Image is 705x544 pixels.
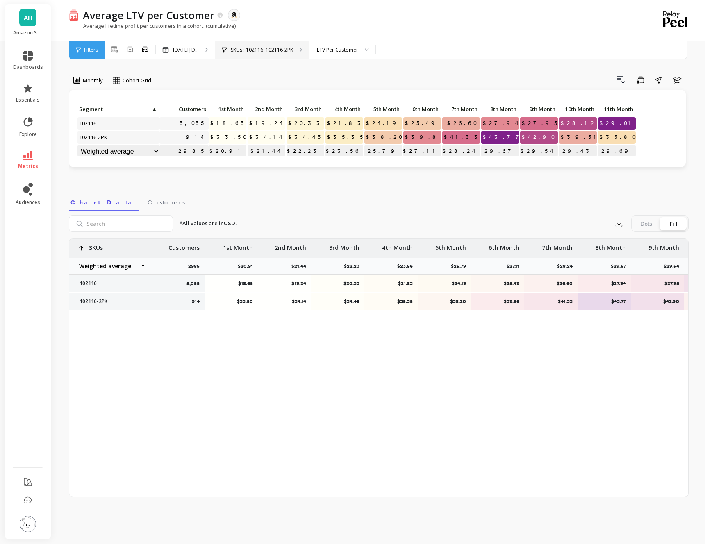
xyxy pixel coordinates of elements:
span: $33.50 [209,131,250,143]
p: $23.56 [397,263,418,270]
p: $26.60 [530,280,573,287]
p: $25.79 [364,145,402,157]
span: Filters [84,47,98,53]
div: Toggle SortBy [520,103,559,116]
p: $21.44 [291,263,311,270]
p: Amazon Seller: https://sellingpartnerapi-na.amazon.com [13,29,43,36]
span: 102116-2PK [77,131,110,143]
p: 4th Month [382,239,413,252]
p: Average LTV per Customer [83,8,214,22]
div: Toggle SortBy [77,103,116,116]
div: Toggle SortBy [208,103,247,116]
div: Dots [633,217,660,230]
p: $39.86 [476,298,519,305]
span: Monthly [83,77,103,84]
div: Toggle SortBy [325,103,364,116]
p: 9th Month [520,103,558,115]
span: $21.83 [325,117,368,129]
div: Toggle SortBy [598,103,637,116]
span: 4th Month [327,106,361,112]
p: $41.33 [530,298,573,305]
div: Toggle SortBy [481,103,520,116]
p: $29.43 [559,145,597,157]
img: header icon [69,9,79,21]
p: Average lifetime profit per customers in a cohort. (cumulative) [69,22,236,29]
p: 4th Month [325,103,363,115]
span: $42.90 [520,131,558,143]
p: Customers [168,239,200,252]
span: ▲ [151,106,157,112]
p: $21.44 [248,145,285,157]
p: SKUs : 102116, 102116-2PK [231,47,293,53]
p: $18.65 [210,280,253,287]
p: Customers [159,103,209,115]
img: profile picture [20,516,36,532]
span: 9th Month [522,106,555,112]
p: 7th Month [542,239,573,252]
span: Cohort Grid [123,77,151,84]
p: 8th Month [595,239,626,252]
div: Toggle SortBy [159,103,198,116]
p: $29.67 [611,263,631,270]
p: 6th Month [403,103,441,115]
span: audiences [16,199,40,206]
p: $22.23 [287,145,324,157]
span: $27.94 [481,117,523,129]
span: $27.95 [520,117,562,129]
p: 6th Month [489,239,519,252]
span: metrics [18,163,38,170]
div: Toggle SortBy [559,103,598,116]
span: explore [19,131,37,138]
p: $28.24 [557,263,578,270]
p: 102116 [75,280,146,287]
p: 1st Month [223,239,253,252]
img: api.amazon.svg [230,11,238,19]
p: $19.24 [263,280,306,287]
div: LTV Per Customer [317,46,358,54]
p: 7th Month [442,103,480,115]
p: 10th Month [559,103,597,115]
p: $29.67 [481,145,519,157]
p: $27.11 [403,145,441,157]
p: 8th Month [481,103,519,115]
p: *All values are in [180,220,237,228]
span: 5th Month [366,106,400,112]
p: $43.77 [583,298,626,305]
p: 9th Month [648,239,679,252]
span: $19.24 [248,117,287,129]
span: dashboards [13,64,43,70]
p: $20.91 [209,145,246,157]
span: 8th Month [483,106,516,112]
span: Customers [161,106,206,112]
p: $22.23 [344,263,364,270]
div: Fill [660,217,687,230]
span: $26.60 [446,117,480,129]
p: Segment [77,103,159,115]
p: $25.49 [476,280,519,287]
p: $29.54 [520,145,558,157]
span: 2nd Month [249,106,283,112]
span: $28.12 [559,117,598,129]
span: $39.86 [403,131,449,143]
p: 2nd Month [275,239,306,252]
p: [DATE]|D... [173,47,199,53]
p: 1st Month [209,103,246,115]
p: 5th Month [435,239,466,252]
p: 2nd Month [248,103,285,115]
p: 2985 [188,263,205,270]
span: 102116 [77,117,99,129]
p: $27.11 [507,263,524,270]
p: 5th Month [364,103,402,115]
div: Toggle SortBy [247,103,286,116]
p: $28.24 [442,145,480,157]
span: $24.19 [364,117,404,129]
span: $25.49 [403,117,442,129]
strong: USD. [224,220,237,227]
span: $34.14 [248,131,287,143]
span: $43.77 [481,131,527,143]
span: essentials [16,97,40,103]
span: $35.80 [598,131,639,143]
p: $20.91 [238,263,258,270]
p: $25.79 [451,263,471,270]
span: AH [24,13,32,23]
